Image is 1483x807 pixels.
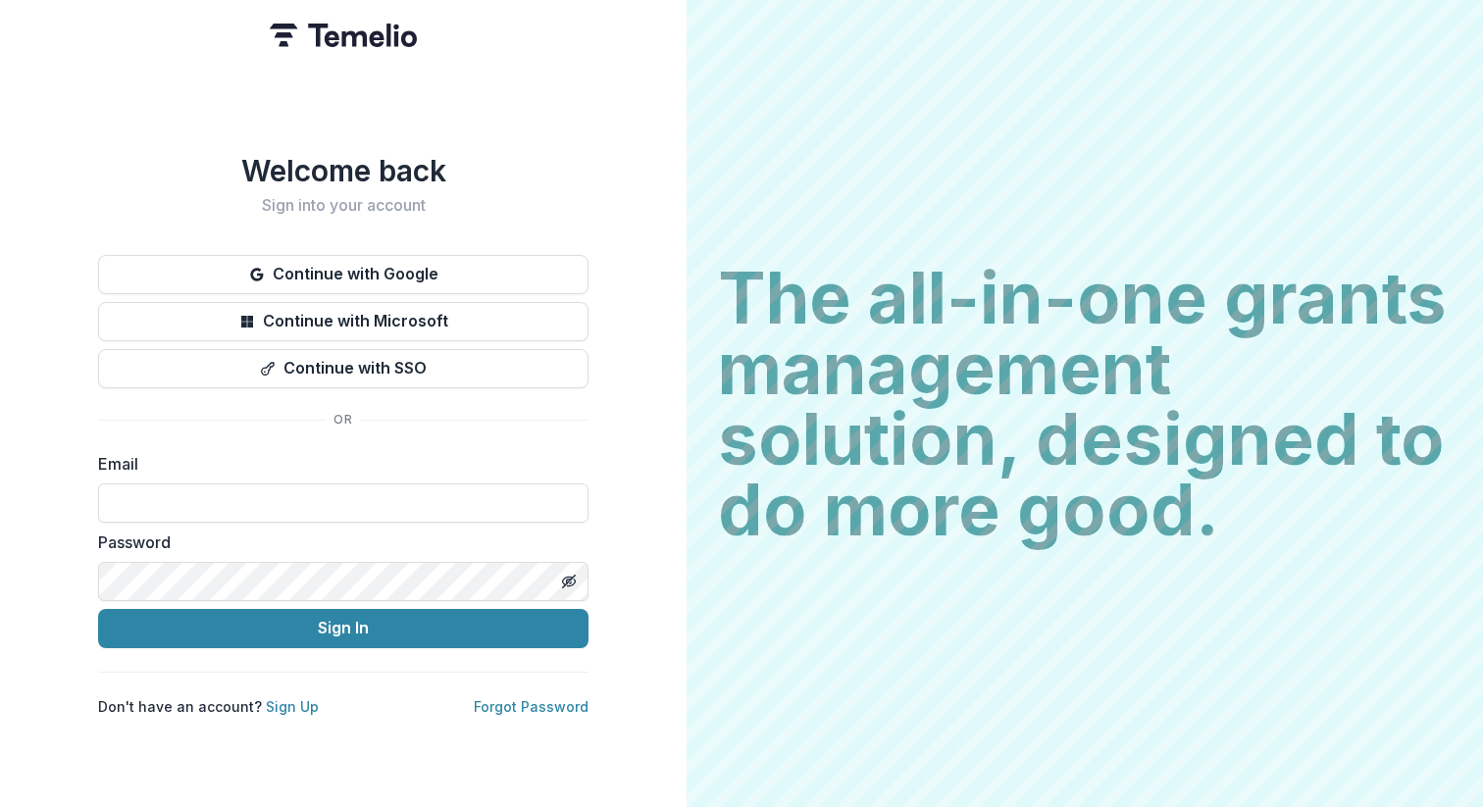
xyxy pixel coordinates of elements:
button: Continue with Google [98,255,588,294]
button: Sign In [98,609,588,648]
a: Sign Up [266,698,319,715]
label: Password [98,530,577,554]
button: Toggle password visibility [553,566,585,597]
button: Continue with Microsoft [98,302,588,341]
h1: Welcome back [98,153,588,188]
p: Don't have an account? [98,696,319,717]
a: Forgot Password [474,698,588,715]
h2: Sign into your account [98,196,588,215]
label: Email [98,452,577,476]
button: Continue with SSO [98,349,588,388]
img: Temelio [270,24,417,47]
